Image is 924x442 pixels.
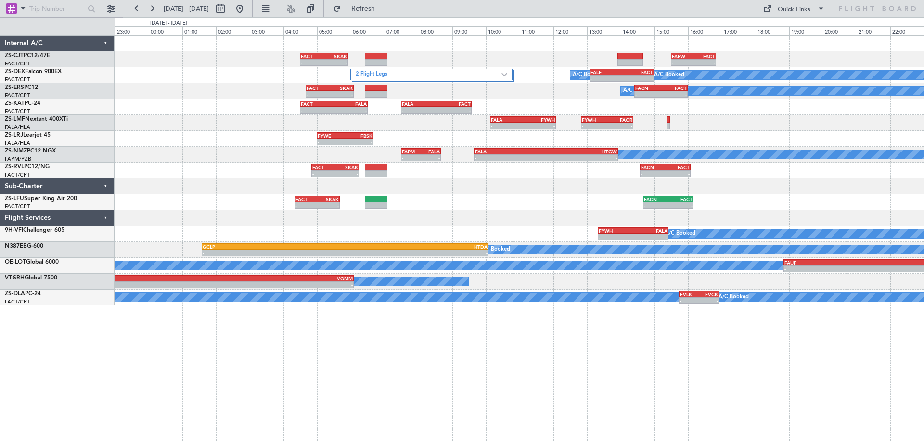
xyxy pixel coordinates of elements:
[301,101,334,107] div: FACT
[633,228,667,234] div: FALA
[5,139,30,147] a: FALA/HLA
[307,91,330,97] div: -
[149,26,182,35] div: 00:00
[666,164,690,170] div: FACT
[5,60,30,67] a: FACT/CPT
[5,243,43,249] a: N387EBG-600
[335,164,359,170] div: SKAK
[209,282,353,288] div: -
[661,91,687,97] div: -
[419,26,452,35] div: 08:00
[699,291,718,297] div: FVCK
[5,92,30,99] a: FACT/CPT
[5,69,62,75] a: ZS-DEXFalcon 900EX
[607,123,633,129] div: -
[633,234,667,240] div: -
[209,276,353,281] div: VOMM
[491,117,523,123] div: FALA
[756,26,789,35] div: 18:00
[402,155,421,161] div: -
[203,250,345,256] div: -
[5,69,25,75] span: ZS-DEX
[644,202,668,208] div: -
[301,53,324,59] div: FACT
[5,155,31,163] a: FAPM/PZB
[857,26,890,35] div: 21:00
[5,101,40,106] a: ZS-KATPC-24
[5,243,27,249] span: N387EB
[5,259,26,265] span: OE-LOT
[520,26,553,35] div: 11:00
[115,26,149,35] div: 23:00
[5,132,23,138] span: ZS-LRJ
[778,5,810,14] div: Quick Links
[641,164,666,170] div: FACN
[590,69,622,75] div: FALE
[345,139,372,145] div: -
[672,53,693,59] div: FABW
[329,1,386,16] button: Refresh
[621,26,654,35] div: 14:00
[693,60,715,65] div: -
[351,26,385,35] div: 06:00
[301,60,324,65] div: -
[523,123,555,129] div: -
[295,196,317,202] div: FACT
[5,53,50,59] a: ZS-CJTPC12/47E
[345,250,488,256] div: -
[312,164,335,170] div: FACT
[324,60,347,65] div: -
[330,85,353,91] div: SKAK
[402,101,436,107] div: FALA
[334,107,367,113] div: -
[436,101,471,107] div: FACT
[421,155,440,161] div: -
[150,19,187,27] div: [DATE] - [DATE]
[582,123,607,129] div: -
[5,124,30,131] a: FALA/HLA
[573,68,603,82] div: A/C Booked
[283,26,317,35] div: 04:00
[343,5,384,12] span: Refresh
[317,202,339,208] div: -
[335,171,359,177] div: -
[65,276,209,281] div: FALA
[5,101,25,106] span: ZS-KAT
[307,85,330,91] div: FACT
[5,227,23,233] span: 9H-VFI
[345,244,488,250] div: HTDA
[666,171,690,177] div: -
[546,155,616,161] div: -
[5,275,25,281] span: VT-SRH
[5,76,30,83] a: FACT/CPT
[216,26,250,35] div: 02:00
[295,202,317,208] div: -
[688,26,722,35] div: 16:00
[65,282,209,288] div: -
[203,244,345,250] div: GCLP
[318,139,345,145] div: -
[546,149,616,154] div: HTGW
[385,26,418,35] div: 07:00
[5,259,59,265] a: OE-LOTGlobal 6000
[5,85,24,90] span: ZS-ERS
[672,60,693,65] div: -
[182,26,216,35] div: 01:00
[523,117,555,123] div: FYWH
[5,196,24,202] span: ZS-LFU
[635,91,661,97] div: -
[789,26,823,35] div: 19:00
[599,228,633,234] div: FYWH
[758,1,830,16] button: Quick Links
[5,291,41,297] a: ZS-DLAPC-24
[491,123,523,129] div: -
[665,227,695,241] div: A/C Booked
[486,26,520,35] div: 10:00
[668,202,693,208] div: -
[823,26,857,35] div: 20:00
[5,275,57,281] a: VT-SRHGlobal 7500
[324,53,347,59] div: SKAK
[5,148,27,154] span: ZS-NMZ
[5,116,25,122] span: ZS-LMF
[5,227,64,233] a: 9H-VFIChallenger 605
